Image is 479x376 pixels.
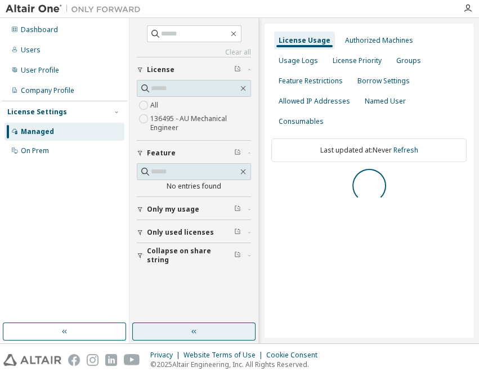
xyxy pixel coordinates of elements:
[234,205,241,214] span: Clear filter
[7,108,67,117] div: License Settings
[365,97,406,106] div: Named User
[147,65,174,74] span: License
[271,138,467,162] div: Last updated at: Never
[333,56,382,65] div: License Priority
[393,145,418,155] a: Refresh
[21,25,58,34] div: Dashboard
[137,197,251,222] button: Only my usage
[137,57,251,82] button: License
[21,66,59,75] div: User Profile
[183,351,266,360] div: Website Terms of Use
[21,86,74,95] div: Company Profile
[279,97,350,106] div: Allowed IP Addresses
[137,220,251,245] button: Only used licenses
[137,182,251,191] div: No entries found
[279,117,324,126] div: Consumables
[105,354,117,366] img: linkedin.svg
[150,112,251,135] label: 136495 - AU Mechanical Engineer
[150,360,324,369] p: © 2025 Altair Engineering, Inc. All Rights Reserved.
[279,77,343,86] div: Feature Restrictions
[266,351,324,360] div: Cookie Consent
[279,56,318,65] div: Usage Logs
[68,354,80,366] img: facebook.svg
[21,146,49,155] div: On Prem
[21,46,41,55] div: Users
[147,149,176,158] span: Feature
[137,48,251,57] a: Clear all
[279,36,330,45] div: License Usage
[150,99,160,112] label: All
[21,127,54,136] div: Managed
[124,354,140,366] img: youtube.svg
[234,65,241,74] span: Clear filter
[234,228,241,237] span: Clear filter
[357,77,410,86] div: Borrow Settings
[137,243,251,268] button: Collapse on share string
[150,351,183,360] div: Privacy
[147,247,234,265] span: Collapse on share string
[396,56,421,65] div: Groups
[6,3,146,15] img: Altair One
[234,251,241,260] span: Clear filter
[234,149,241,158] span: Clear filter
[3,354,61,366] img: altair_logo.svg
[147,205,199,214] span: Only my usage
[345,36,413,45] div: Authorized Machines
[137,141,251,165] button: Feature
[147,228,214,237] span: Only used licenses
[87,354,99,366] img: instagram.svg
